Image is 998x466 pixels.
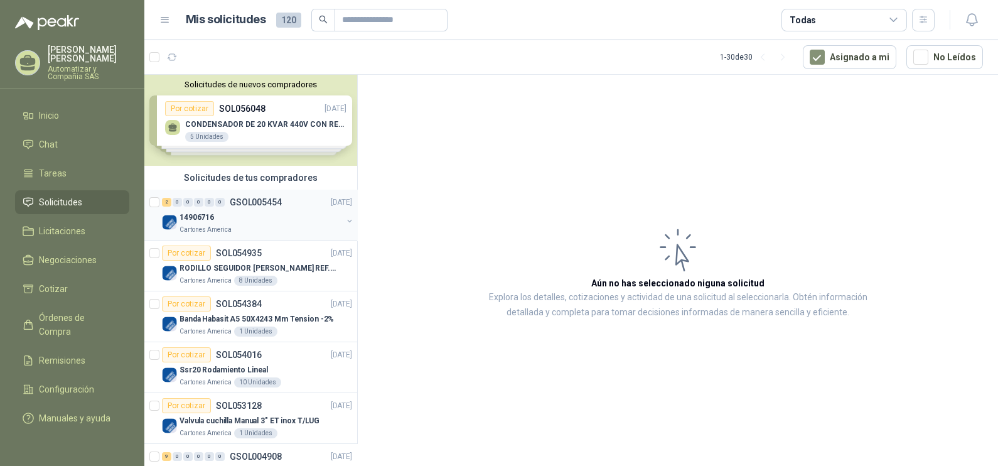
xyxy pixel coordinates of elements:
[15,133,129,156] a: Chat
[230,452,282,461] p: GSOL004908
[331,349,352,361] p: [DATE]
[15,104,129,127] a: Inicio
[144,342,357,393] a: Por cotizarSOL054016[DATE] Company LogoSsr20 Rodamiento LinealCartones America10 Unidades
[180,276,232,286] p: Cartones America
[194,452,203,461] div: 0
[39,138,58,151] span: Chat
[790,13,816,27] div: Todas
[144,166,357,190] div: Solicitudes de tus compradores
[39,253,97,267] span: Negociaciones
[183,452,193,461] div: 0
[194,198,203,207] div: 0
[234,327,277,337] div: 1 Unidades
[39,311,117,339] span: Órdenes de Compra
[234,276,277,286] div: 8 Unidades
[205,452,214,461] div: 0
[180,415,319,427] p: Valvula cuchilla Manual 3" ET inox T/LUG
[162,215,177,230] img: Company Logo
[180,212,214,224] p: 14906716
[144,241,357,291] a: Por cotizarSOL054935[DATE] Company LogoRODILLO SEGUIDOR [PERSON_NAME] REF. NATV-17-PPA [PERSON_NA...
[803,45,896,69] button: Asignado a mi
[180,327,232,337] p: Cartones America
[162,296,211,312] div: Por cotizar
[216,249,262,257] p: SOL054935
[720,47,793,67] div: 1 - 30 de 30
[906,45,983,69] button: No Leídos
[180,263,336,274] p: RODILLO SEGUIDOR [PERSON_NAME] REF. NATV-17-PPA [PERSON_NAME]
[180,377,232,387] p: Cartones America
[15,377,129,401] a: Configuración
[39,224,85,238] span: Licitaciones
[39,109,59,122] span: Inicio
[15,219,129,243] a: Licitaciones
[15,406,129,430] a: Manuales y ayuda
[15,161,129,185] a: Tareas
[216,401,262,410] p: SOL053128
[230,198,282,207] p: GSOL005454
[180,364,268,376] p: Ssr20 Rodamiento Lineal
[331,197,352,209] p: [DATE]
[331,451,352,463] p: [DATE]
[48,45,129,63] p: [PERSON_NAME] [PERSON_NAME]
[162,367,177,382] img: Company Logo
[15,277,129,301] a: Cotizar
[186,11,266,29] h1: Mis solicitudes
[205,198,214,207] div: 0
[39,354,85,367] span: Remisiones
[162,198,171,207] div: 2
[149,80,352,89] button: Solicitudes de nuevos compradores
[39,282,68,296] span: Cotizar
[39,411,110,425] span: Manuales y ayuda
[180,428,232,438] p: Cartones America
[39,195,82,209] span: Solicitudes
[591,276,765,290] h3: Aún no has seleccionado niguna solicitud
[183,198,193,207] div: 0
[276,13,301,28] span: 120
[162,398,211,413] div: Por cotizar
[234,377,281,387] div: 10 Unidades
[215,452,225,461] div: 0
[162,246,211,261] div: Por cotizar
[234,428,277,438] div: 1 Unidades
[162,195,355,235] a: 2 0 0 0 0 0 GSOL005454[DATE] Company Logo14906716Cartones America
[15,190,129,214] a: Solicitudes
[15,349,129,372] a: Remisiones
[173,198,182,207] div: 0
[162,452,171,461] div: 9
[180,225,232,235] p: Cartones America
[144,291,357,342] a: Por cotizarSOL054384[DATE] Company LogoBanda Habasit A5 50X4243 Mm Tension -2%Cartones America1 U...
[180,313,334,325] p: Banda Habasit A5 50X4243 Mm Tension -2%
[48,65,129,80] p: Automatizar y Compañia SAS
[173,452,182,461] div: 0
[162,317,177,332] img: Company Logo
[39,166,67,180] span: Tareas
[162,266,177,281] img: Company Logo
[331,298,352,310] p: [DATE]
[216,350,262,359] p: SOL054016
[331,247,352,259] p: [DATE]
[162,347,211,362] div: Por cotizar
[144,393,357,444] a: Por cotizarSOL053128[DATE] Company LogoValvula cuchilla Manual 3" ET inox T/LUGCartones America1 ...
[144,75,357,166] div: Solicitudes de nuevos compradoresPor cotizarSOL056048[DATE] CONDENSADOR DE 20 KVAR 440V CON RESIS...
[15,15,79,30] img: Logo peakr
[39,382,94,396] span: Configuración
[331,400,352,412] p: [DATE]
[483,290,872,320] p: Explora los detalles, cotizaciones y actividad de una solicitud al seleccionarla. Obtén informaci...
[215,198,225,207] div: 0
[15,306,129,344] a: Órdenes de Compra
[216,300,262,308] p: SOL054384
[162,418,177,433] img: Company Logo
[319,15,328,24] span: search
[15,248,129,272] a: Negociaciones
